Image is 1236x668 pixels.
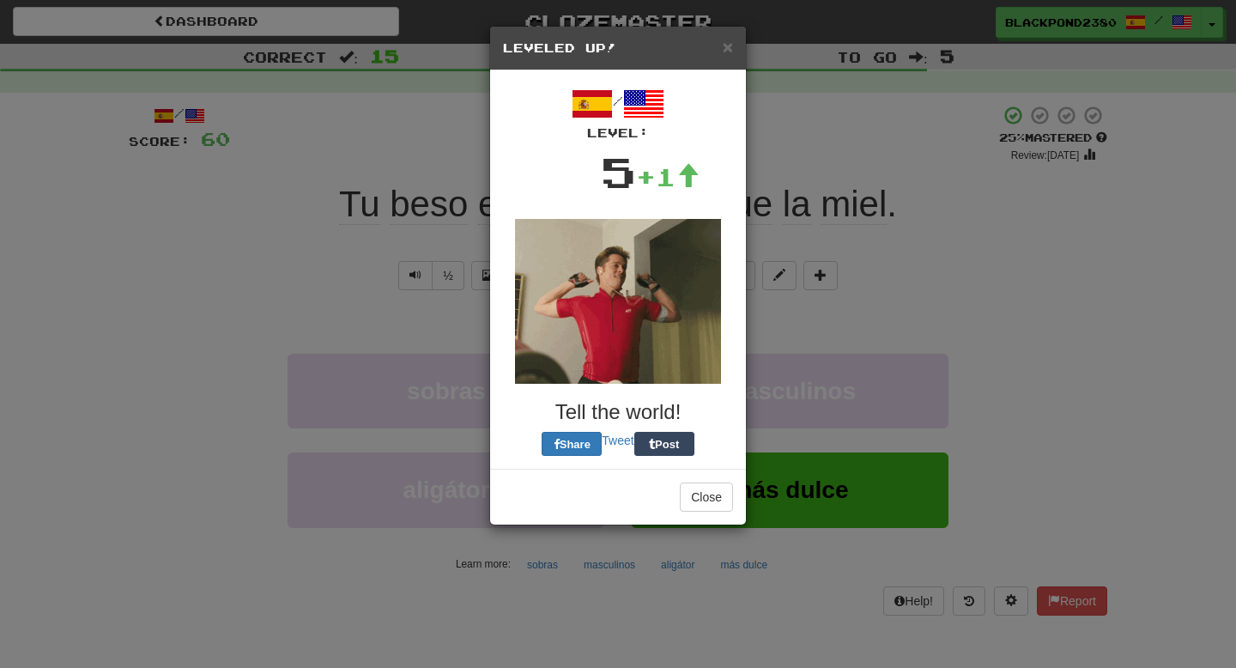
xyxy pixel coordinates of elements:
[636,160,700,194] div: +1
[503,124,733,142] div: Level:
[503,39,733,57] h5: Leveled Up!
[515,219,721,384] img: brad-pitt-eabb8484b0e72233b60fc33baaf1d28f9aa3c16dec737e05e85ed672bd245bc1.gif
[601,142,636,202] div: 5
[723,37,733,57] span: ×
[634,432,694,456] button: Post
[602,434,633,447] a: Tweet
[542,432,602,456] button: Share
[503,83,733,142] div: /
[680,483,733,512] button: Close
[723,38,733,56] button: Close
[503,401,733,423] h3: Tell the world!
